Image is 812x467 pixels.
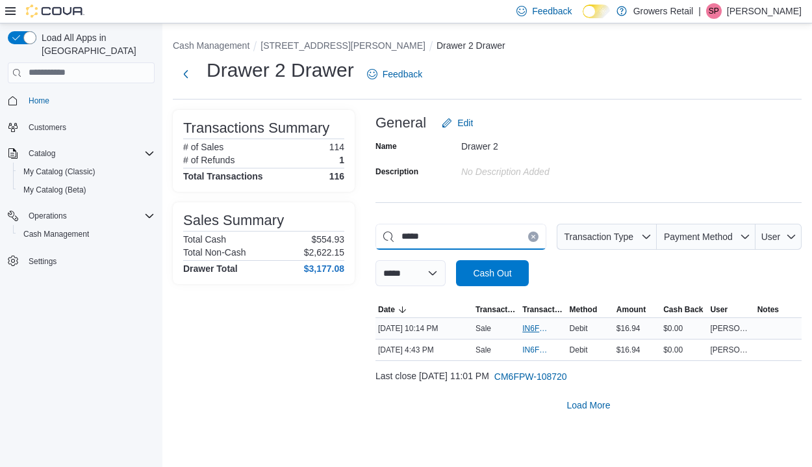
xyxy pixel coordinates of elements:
button: Load More [375,392,802,418]
button: Edit [437,110,478,136]
button: Catalog [3,144,160,163]
div: Last close [DATE] 11:01 PM [375,364,802,390]
span: Debit [570,323,588,334]
div: No Description added [461,161,635,177]
h3: Transactions Summary [183,120,329,136]
span: CM6FPW-108720 [494,370,567,383]
button: Drawer 2 Drawer [437,40,505,51]
button: Transaction Type [557,224,657,250]
button: Operations [23,208,72,224]
span: Transaction Type [564,232,633,242]
span: My Catalog (Beta) [18,182,155,198]
h1: Drawer 2 Drawer [207,57,354,83]
span: My Catalog (Classic) [18,164,155,180]
span: [PERSON_NAME] [710,345,752,355]
div: [DATE] 4:43 PM [375,342,473,358]
span: Load More [567,399,611,412]
h4: Total Transactions [183,171,263,181]
a: Settings [23,254,62,269]
span: Amount [616,304,646,315]
button: My Catalog (Beta) [13,181,160,199]
button: Date [375,302,473,317]
button: Transaction Type [473,302,520,317]
h6: # of Sales [183,142,223,152]
span: Home [29,96,49,106]
span: Date [378,304,395,315]
a: Feedback [362,61,427,87]
button: CM6FPW-108720 [489,364,572,390]
div: $0.00 [661,321,707,336]
button: Next [173,61,199,87]
h6: # of Refunds [183,155,235,165]
span: Transaction # [522,304,564,315]
h3: General [375,115,426,131]
button: Cash Management [13,225,160,243]
p: Sale [476,345,491,355]
button: User [755,224,802,250]
label: Description [375,167,418,177]
h4: Drawer Total [183,263,238,274]
span: Cash Out [473,267,511,280]
p: | [698,3,701,19]
p: 1 [339,155,344,165]
button: [STREET_ADDRESS][PERSON_NAME] [260,40,425,51]
span: Catalog [23,146,155,161]
span: My Catalog (Beta) [23,185,86,195]
span: IN6FPW-2030860 [522,345,551,355]
button: Transaction # [520,302,566,317]
span: Home [23,92,155,109]
button: Home [3,91,160,110]
button: Notes [755,302,802,317]
span: Method [570,304,598,315]
button: Settings [3,251,160,270]
span: Feedback [532,5,572,18]
span: Payment Method [664,232,733,242]
button: Operations [3,207,160,225]
span: $16.94 [616,323,641,334]
span: Feedback [383,68,422,81]
button: Catalog [23,146,60,161]
nav: An example of EuiBreadcrumbs [173,39,802,55]
button: IN6FPW-2030860 [522,342,564,358]
button: Amount [614,302,661,317]
span: User [761,232,781,242]
span: Operations [23,208,155,224]
span: IN6FPW-2031459 [522,323,551,334]
span: Operations [29,211,67,221]
span: Customers [29,122,66,133]
button: Cash Out [456,260,529,286]
button: User [707,302,754,317]
input: This is a search bar. As you type, the results lower in the page will automatically filter. [375,224,546,250]
nav: Complex example [8,86,155,304]
a: Customers [23,120,71,135]
button: Cash Back [661,302,707,317]
span: User [710,304,728,315]
a: Home [23,93,55,109]
span: Cash Management [18,226,155,242]
span: SP [709,3,719,19]
span: Catalog [29,148,55,159]
img: Cova [26,5,84,18]
button: Customers [3,118,160,137]
p: Growers Retail [633,3,694,19]
label: Name [375,141,397,152]
h4: 116 [329,171,344,181]
button: IN6FPW-2031459 [522,321,564,336]
span: $16.94 [616,345,641,355]
h4: $3,177.08 [304,263,344,274]
span: Notes [757,304,779,315]
div: Seth Paryani [706,3,722,19]
p: Sale [476,323,491,334]
button: Cash Management [173,40,249,51]
span: Debit [570,345,588,355]
div: $0.00 [661,342,707,358]
span: Transaction Type [476,304,517,315]
button: Method [567,302,614,317]
h6: Total Non-Cash [183,247,246,258]
div: Drawer 2 [461,136,635,152]
span: My Catalog (Classic) [23,167,95,177]
a: Cash Management [18,226,94,242]
p: $554.93 [311,234,344,245]
h6: Total Cash [183,234,226,245]
span: Customers [23,119,155,135]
